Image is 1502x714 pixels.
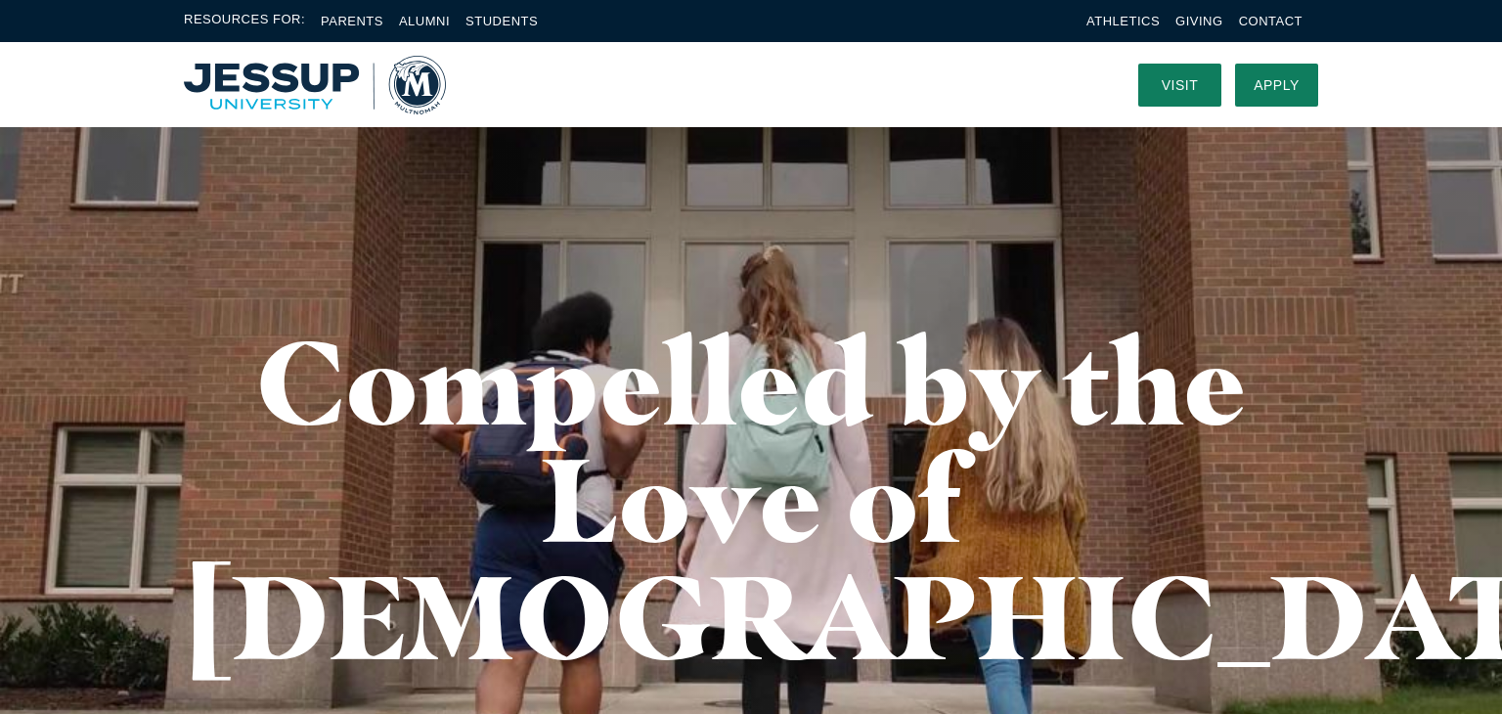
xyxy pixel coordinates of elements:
a: Students [465,14,538,28]
img: Multnomah University Logo [184,56,446,114]
a: Parents [321,14,383,28]
a: Athletics [1086,14,1160,28]
a: Apply [1235,64,1318,107]
a: Home [184,56,446,114]
a: Alumni [399,14,450,28]
a: Visit [1138,64,1221,107]
a: Giving [1175,14,1223,28]
span: Resources For: [184,10,305,32]
h1: Compelled by the Love of [DEMOGRAPHIC_DATA] [184,323,1318,675]
a: Contact [1239,14,1303,28]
